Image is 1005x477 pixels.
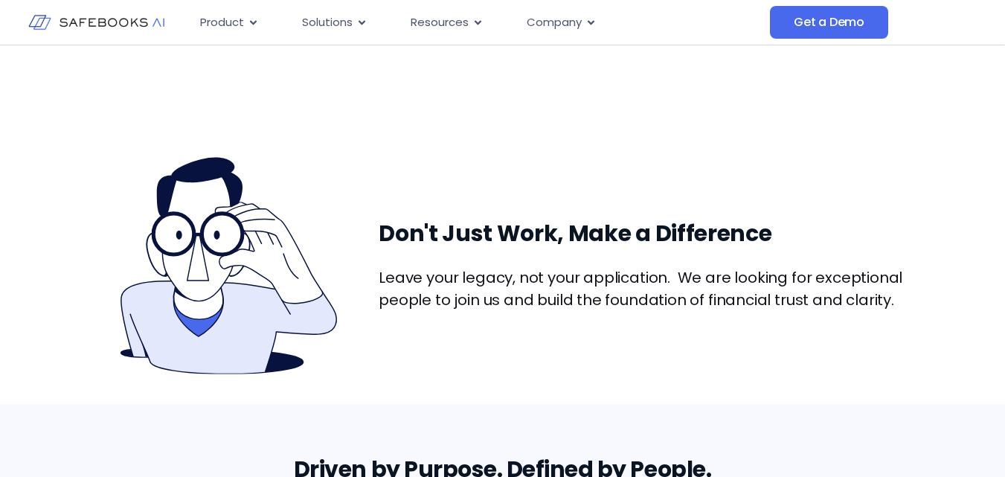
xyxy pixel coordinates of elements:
[411,14,469,31] span: Resources
[770,6,888,39] a: Get a Demo
[80,45,925,75] h3: What We Do?
[302,14,353,31] span: Solutions
[80,75,925,111] p: Safebooks AI monitors all your financial data in real-time across every system, catching errors a...
[200,14,244,31] span: Product
[188,8,770,37] nav: Menu
[379,266,925,311] p: Leave your legacy, not your application. We are looking for exceptional people to join us and bui...
[794,15,864,30] span: Get a Demo
[379,219,925,249] h3: Don't Just Work, Make a Difference
[121,156,339,374] img: Safebooks Open Positions 1
[188,8,770,37] div: Menu Toggle
[527,14,582,31] span: Company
